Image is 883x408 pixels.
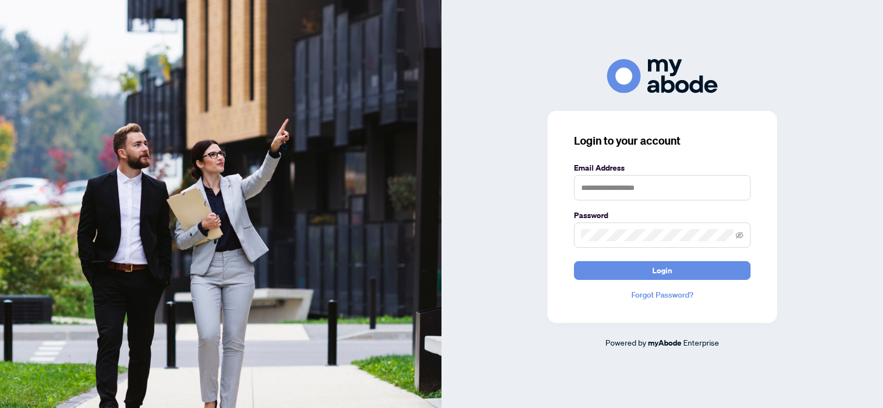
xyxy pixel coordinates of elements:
[736,231,743,239] span: eye-invisible
[574,162,751,174] label: Email Address
[683,337,719,347] span: Enterprise
[652,262,672,279] span: Login
[605,337,646,347] span: Powered by
[648,337,682,349] a: myAbode
[574,289,751,301] a: Forgot Password?
[574,133,751,149] h3: Login to your account
[574,209,751,221] label: Password
[574,261,751,280] button: Login
[607,59,717,93] img: ma-logo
